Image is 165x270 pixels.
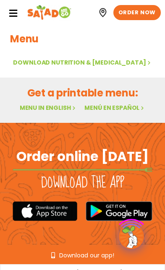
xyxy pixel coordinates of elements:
img: google_play [86,201,152,221]
span: Download our app! [59,252,114,258]
a: ORDER NOW [113,5,161,20]
img: fork [13,168,152,171]
h2: Download the app [41,174,124,192]
a: Menu in English [20,104,77,112]
h2: Get a printable menu: [10,86,155,100]
a: Menú en español [84,104,145,112]
img: appstore [13,200,77,222]
span: ORDER NOW [118,9,156,16]
h2: Order online [DATE] [16,148,149,165]
a: Download Nutrition & [MEDICAL_DATA] [13,58,152,67]
a: Download our app! [51,252,114,258]
h1: Menu [10,31,155,46]
img: Header logo [27,4,71,21]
